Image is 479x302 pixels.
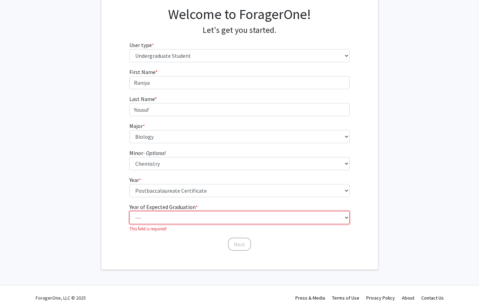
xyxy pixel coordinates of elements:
[129,226,350,232] p: This field is required!
[5,271,29,297] iframe: Chat
[129,149,166,157] label: Minor
[332,295,359,301] a: Terms of Use
[143,149,166,156] i: - Optional
[421,295,444,301] a: Contact Us
[129,176,141,184] label: Year
[366,295,395,301] a: Privacy Policy
[228,238,251,251] button: Next
[129,6,350,22] h1: Welcome to ForagerOne!
[295,295,325,301] a: Press & Media
[129,203,198,211] label: Year of Expected Graduation
[129,68,155,75] span: First Name
[129,41,154,49] label: User type
[129,25,350,35] h4: Let's get you started.
[402,295,414,301] a: About
[129,122,145,130] label: Major
[129,95,155,102] span: Last Name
